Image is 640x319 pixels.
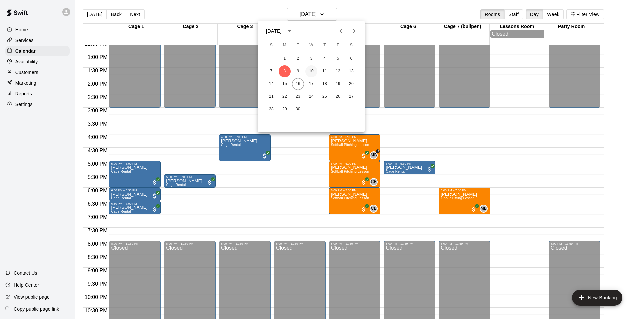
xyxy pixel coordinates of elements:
[279,39,291,52] span: Monday
[279,91,291,103] button: 22
[305,91,317,103] button: 24
[345,78,357,90] button: 20
[279,53,291,65] button: 1
[319,53,331,65] button: 4
[279,103,291,115] button: 29
[332,78,344,90] button: 19
[305,78,317,90] button: 17
[319,78,331,90] button: 18
[319,91,331,103] button: 25
[305,65,317,77] button: 10
[279,65,291,77] button: 8
[305,53,317,65] button: 3
[305,39,317,52] span: Wednesday
[347,24,361,38] button: Next month
[332,91,344,103] button: 26
[265,78,277,90] button: 14
[292,78,304,90] button: 16
[284,25,295,37] button: calendar view is open, switch to year view
[292,39,304,52] span: Tuesday
[334,24,347,38] button: Previous month
[292,103,304,115] button: 30
[345,53,357,65] button: 6
[265,65,277,77] button: 7
[279,78,291,90] button: 15
[332,39,344,52] span: Friday
[345,39,357,52] span: Saturday
[319,65,331,77] button: 11
[292,91,304,103] button: 23
[265,91,277,103] button: 21
[265,103,277,115] button: 28
[319,39,331,52] span: Thursday
[345,65,357,77] button: 13
[265,39,277,52] span: Sunday
[332,53,344,65] button: 5
[292,53,304,65] button: 2
[266,28,282,35] div: [DATE]
[345,91,357,103] button: 27
[332,65,344,77] button: 12
[292,65,304,77] button: 9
